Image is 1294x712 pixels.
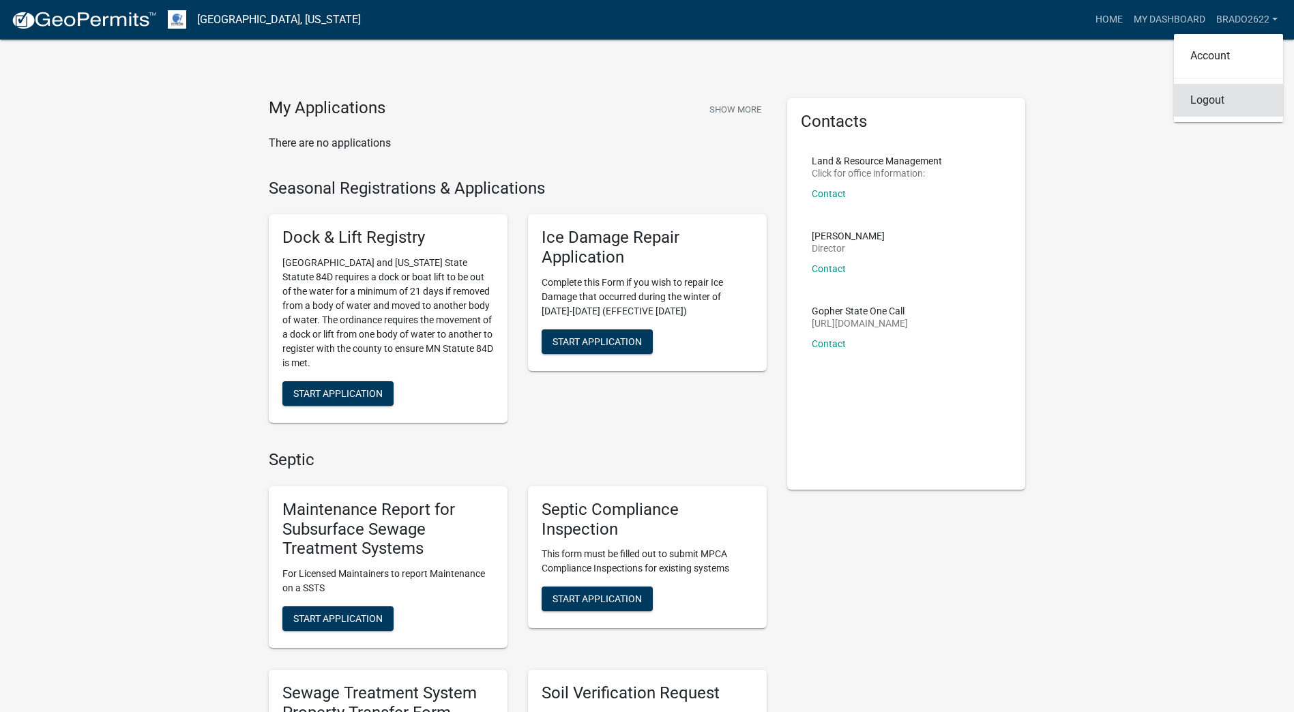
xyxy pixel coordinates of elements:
h5: Septic Compliance Inspection [542,500,753,539]
h5: Soil Verification Request [542,683,753,703]
a: My Dashboard [1128,7,1211,33]
h5: Contacts [801,112,1012,132]
h4: My Applications [269,98,385,119]
p: [GEOGRAPHIC_DATA] and [US_STATE] State Statute 84D requires a dock or boat lift to be out of the ... [282,256,494,370]
a: Home [1090,7,1128,33]
a: Logout [1174,84,1283,117]
h4: Septic [269,450,767,470]
a: Contact [812,263,846,274]
img: Otter Tail County, Minnesota [168,10,186,29]
div: brado2622 [1174,34,1283,122]
a: brado2622 [1211,7,1283,33]
p: Click for office information: [812,168,942,178]
p: [URL][DOMAIN_NAME] [812,318,908,328]
h5: Ice Damage Repair Application [542,228,753,267]
p: Land & Resource Management [812,156,942,166]
button: Start Application [282,606,394,631]
button: Start Application [282,381,394,406]
h4: Seasonal Registrations & Applications [269,179,767,198]
a: Contact [812,188,846,199]
h5: Maintenance Report for Subsurface Sewage Treatment Systems [282,500,494,559]
h5: Dock & Lift Registry [282,228,494,248]
p: This form must be filled out to submit MPCA Compliance Inspections for existing systems [542,547,753,576]
button: Show More [704,98,767,121]
p: Gopher State One Call [812,306,908,316]
button: Start Application [542,329,653,354]
p: Complete this Form if you wish to repair Ice Damage that occurred during the winter of [DATE]-[DA... [542,276,753,318]
p: There are no applications [269,135,767,151]
p: [PERSON_NAME] [812,231,885,241]
p: For Licensed Maintainers to report Maintenance on a SSTS [282,567,494,595]
a: Account [1174,40,1283,72]
a: Contact [812,338,846,349]
span: Start Application [293,388,383,399]
span: Start Application [293,613,383,624]
span: Start Application [553,336,642,346]
a: [GEOGRAPHIC_DATA], [US_STATE] [197,8,361,31]
p: Director [812,243,885,253]
span: Start Application [553,593,642,604]
button: Start Application [542,587,653,611]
